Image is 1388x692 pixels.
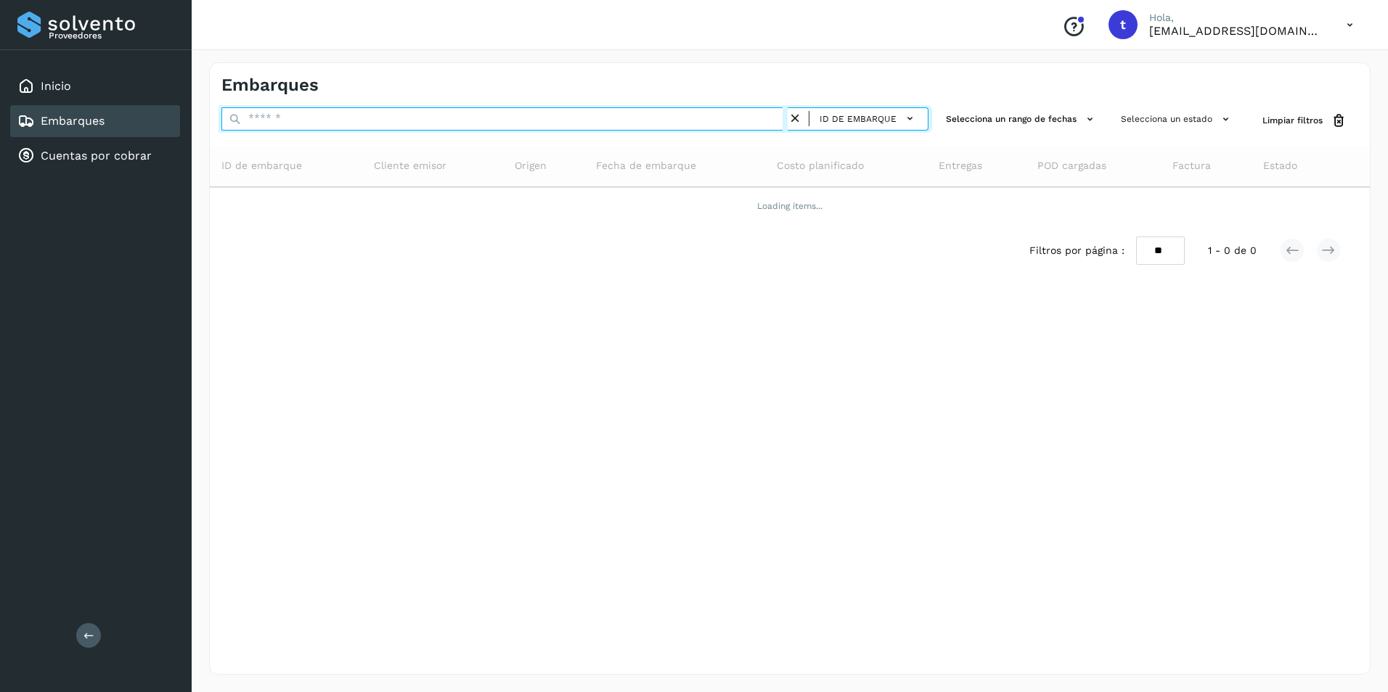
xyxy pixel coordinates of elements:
[820,112,897,125] span: ID de embarque
[41,149,152,162] a: Cuentas por cobrar
[41,114,105,128] a: Embarques
[221,75,319,96] h4: Embarques
[1029,243,1124,258] span: Filtros por página :
[210,187,1370,225] td: Loading items...
[374,158,446,173] span: Cliente emisor
[1149,24,1323,38] p: teamgcabrera@traffictech.com
[1251,107,1358,134] button: Limpiar filtros
[41,79,71,93] a: Inicio
[221,158,302,173] span: ID de embarque
[49,30,174,41] p: Proveedores
[1149,12,1323,24] p: Hola,
[815,108,922,129] button: ID de embarque
[940,107,1103,131] button: Selecciona un rango de fechas
[1262,114,1323,127] span: Limpiar filtros
[515,158,547,173] span: Origen
[596,158,696,173] span: Fecha de embarque
[10,105,180,137] div: Embarques
[939,158,982,173] span: Entregas
[10,140,180,172] div: Cuentas por cobrar
[777,158,864,173] span: Costo planificado
[1208,243,1257,258] span: 1 - 0 de 0
[1037,158,1106,173] span: POD cargadas
[10,70,180,102] div: Inicio
[1263,158,1297,173] span: Estado
[1172,158,1211,173] span: Factura
[1115,107,1239,131] button: Selecciona un estado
